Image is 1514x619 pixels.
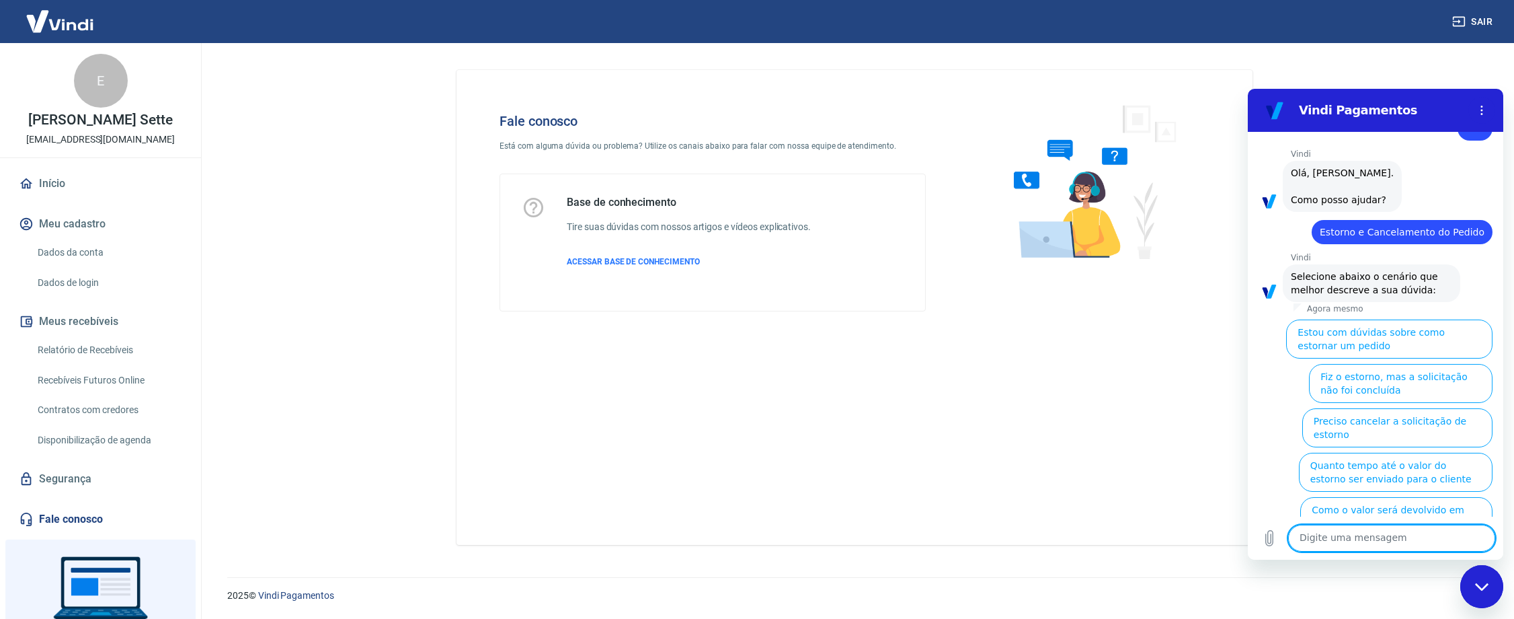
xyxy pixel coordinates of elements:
a: Contratos com credores [32,396,185,424]
img: Fale conosco [987,92,1191,271]
button: Meu cadastro [16,209,185,239]
h5: Base de conhecimento [567,196,811,209]
h4: Fale conosco [500,113,926,129]
a: Dados da conta [32,239,185,266]
p: Está com alguma dúvida ou problema? Utilize os canais abaixo para falar com nossa equipe de atend... [500,140,926,152]
iframe: Janela de mensagens [1248,89,1503,560]
a: Início [16,169,185,198]
a: Segurança [16,464,185,494]
a: Disponibilização de agenda [32,427,185,454]
button: Sair [1449,9,1498,34]
a: Fale conosco [16,505,185,534]
a: Relatório de Recebíveis [32,336,185,364]
p: [EMAIL_ADDRESS][DOMAIN_NAME] [26,133,175,147]
a: Dados de login [32,269,185,297]
a: Recebíveis Futuros Online [32,367,185,394]
button: Meus recebíveis [16,307,185,336]
iframe: Botão para abrir a janela de mensagens, conversa em andamento [1460,565,1503,608]
p: [PERSON_NAME] Sette [28,113,172,127]
h6: Tire suas dúvidas com nossos artigos e vídeos explicativos. [567,220,811,234]
img: Vindi [16,1,104,42]
div: E [74,54,128,108]
span: ACESSAR BASE DE CONHECIMENTO [567,257,700,266]
p: 2025 © [227,589,1482,603]
a: ACESSAR BASE DE CONHECIMENTO [567,256,811,268]
a: Vindi Pagamentos [258,590,334,601]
